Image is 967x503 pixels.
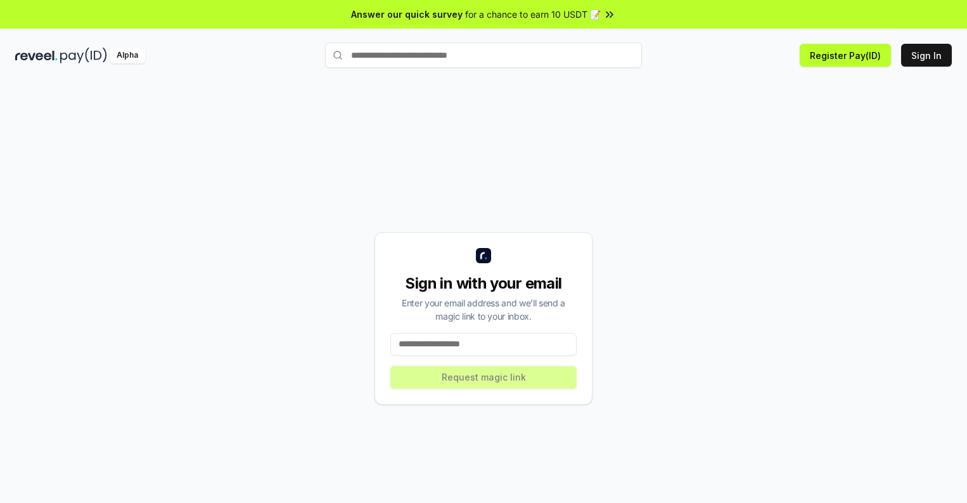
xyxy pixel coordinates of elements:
div: Alpha [110,48,145,63]
div: Enter your email address and we’ll send a magic link to your inbox. [390,296,577,323]
img: logo_small [476,248,491,263]
span: for a chance to earn 10 USDT 📝 [465,8,601,21]
img: pay_id [60,48,107,63]
button: Sign In [901,44,952,67]
div: Sign in with your email [390,273,577,294]
button: Register Pay(ID) [800,44,891,67]
img: reveel_dark [15,48,58,63]
span: Answer our quick survey [351,8,463,21]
